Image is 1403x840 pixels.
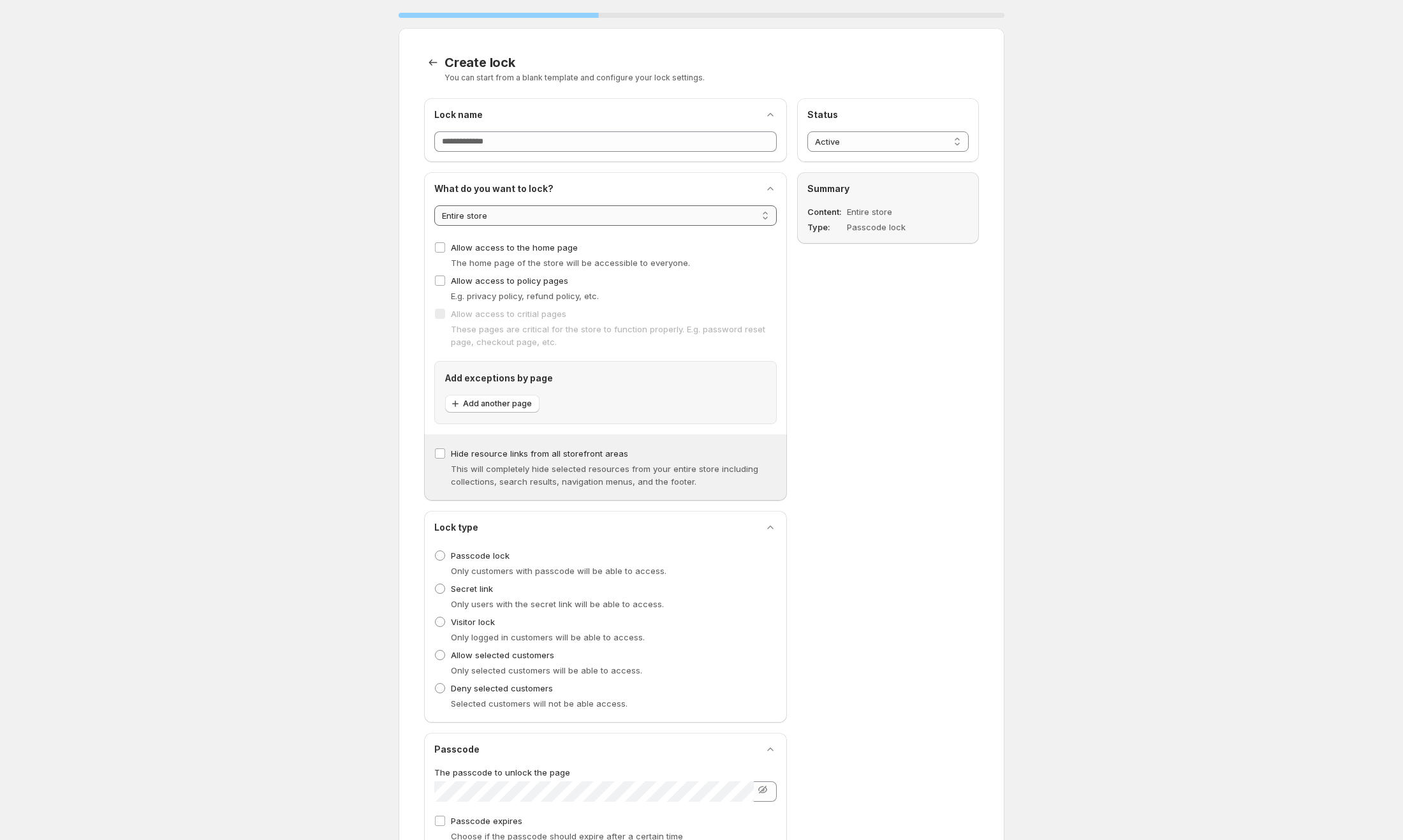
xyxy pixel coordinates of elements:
[445,372,766,385] h2: Add exceptions by page
[451,291,599,301] span: E.g. privacy policy, refund policy, etc.
[451,650,554,660] span: Allow selected customers
[451,309,566,319] span: Allow access to critial pages
[451,584,493,594] span: Secret link
[451,617,495,627] span: Visitor lock
[444,73,979,83] p: You can start from a blank template and configure your lock settings.
[807,108,969,121] h2: Status
[807,221,844,233] dt: Type:
[451,599,664,609] span: Only users with the secret link will be able to access.
[451,698,628,709] span: Selected customers will not be able access.
[451,324,765,347] span: These pages are critical for the store to function properly. E.g. password reset page, checkout p...
[451,683,553,693] span: Deny selected customers
[807,205,844,218] dt: Content:
[434,108,483,121] h2: Lock name
[847,221,936,233] dd: Passcode lock
[451,448,628,459] span: Hide resource links from all storefront areas
[847,205,936,218] dd: Entire store
[444,55,515,70] span: Create lock
[807,182,969,195] h2: Summary
[434,743,480,756] h2: Passcode
[451,276,568,286] span: Allow access to policy pages
[424,54,442,71] button: Back to templates
[451,242,578,253] span: Allow access to the home page
[434,182,554,195] h2: What do you want to lock?
[451,816,522,826] span: Passcode expires
[451,665,642,675] span: Only selected customers will be able to access.
[451,464,758,487] span: This will completely hide selected resources from your entire store including collections, search...
[451,550,510,561] span: Passcode lock
[463,399,532,409] span: Add another page
[451,632,645,642] span: Only logged in customers will be able to access.
[451,258,690,268] span: The home page of the store will be accessible to everyone.
[451,566,666,576] span: Only customers with passcode will be able to access.
[434,521,478,534] h2: Lock type
[434,767,570,777] span: The passcode to unlock the page
[445,395,540,413] button: Add another page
